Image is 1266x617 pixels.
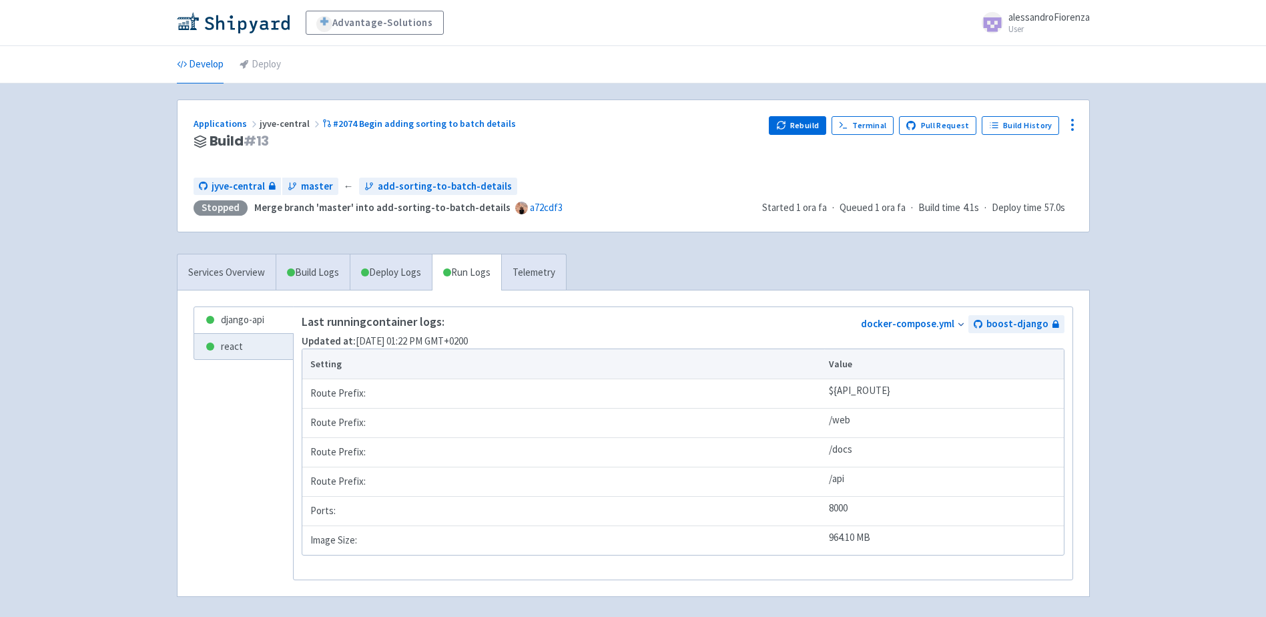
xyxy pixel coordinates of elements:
a: django-api [194,307,293,333]
a: react [194,334,293,360]
a: boost-django [968,315,1064,333]
span: jyve-central [212,179,265,194]
p: Last running container logs: [302,315,468,329]
span: add-sorting-to-batch-details [378,179,512,194]
a: Deploy Logs [350,254,432,291]
a: Build Logs [276,254,350,291]
td: /api [824,467,1063,496]
span: [DATE] 01:22 PM GMT+0200 [302,335,468,347]
span: Build time [918,200,960,216]
small: User [1008,25,1090,33]
td: /web [824,408,1063,437]
td: Route Prefix: [302,379,825,408]
strong: Updated at: [302,335,356,347]
a: Run Logs [432,254,501,291]
span: ← [344,179,354,194]
span: alessandroFiorenza [1008,11,1090,23]
span: Started [762,201,827,214]
span: boost-django [986,317,1048,332]
a: alessandroFiorenza User [974,12,1090,33]
a: Build History [982,116,1059,135]
a: docker-compose.yml [861,317,954,330]
img: Shipyard logo [177,12,290,33]
td: 964.10 MB [824,526,1063,555]
td: Route Prefix: [302,437,825,467]
a: Pull Request [899,116,977,135]
span: jyve-central [260,118,322,130]
th: Setting [302,349,825,379]
time: 1 ora fa [796,201,827,214]
a: Terminal [832,116,894,135]
span: master [301,179,333,194]
span: Deploy time [992,200,1042,216]
a: #2074 Begin adding sorting to batch details [322,118,519,130]
a: jyve-central [194,178,281,196]
td: 8000 [824,496,1063,526]
a: a72cdf3 [530,201,563,214]
a: Advantage-Solutions [306,11,444,35]
span: # 13 [244,132,270,150]
div: · · · [762,200,1073,216]
th: Value [824,349,1063,379]
a: Develop [177,46,224,83]
td: Route Prefix: [302,408,825,437]
td: ${API_ROUTE} [824,379,1063,408]
time: 1 ora fa [875,201,906,214]
div: Stopped [194,200,248,216]
td: /docs [824,437,1063,467]
button: Rebuild [769,116,826,135]
strong: Merge branch 'master' into add-sorting-to-batch-details [254,201,511,214]
span: 4.1s [963,200,979,216]
a: Telemetry [501,254,566,291]
td: Image Size: [302,526,825,555]
span: Queued [840,201,906,214]
td: Ports: [302,496,825,526]
a: master [282,178,338,196]
span: 57.0s [1044,200,1065,216]
a: Services Overview [178,254,276,291]
a: Deploy [240,46,281,83]
td: Route Prefix: [302,467,825,496]
a: add-sorting-to-batch-details [359,178,517,196]
a: Applications [194,118,260,130]
span: Build [210,134,270,149]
